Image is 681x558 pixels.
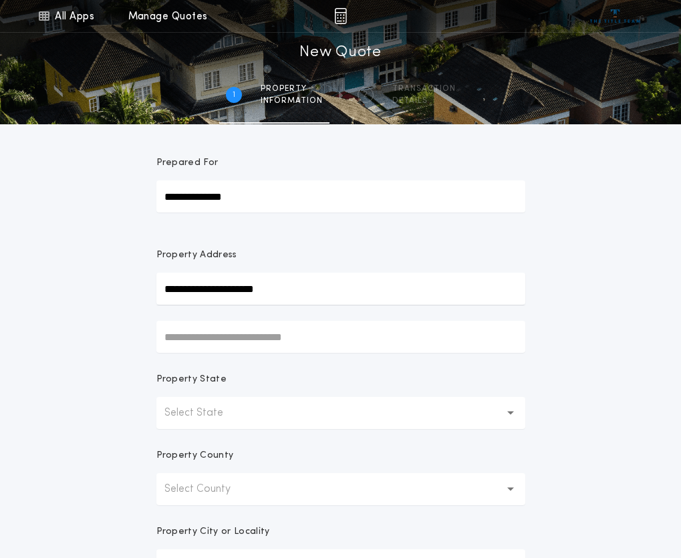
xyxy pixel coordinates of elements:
p: Select State [164,405,245,421]
p: Prepared For [156,156,219,170]
h2: 1 [233,90,235,100]
p: Property State [156,373,227,386]
button: Select County [156,473,525,505]
img: vs-icon [590,9,640,23]
span: Transaction [392,84,456,94]
p: Property City or Locality [156,525,270,539]
img: img [334,8,347,24]
h1: New Quote [299,42,381,63]
p: Property Address [156,249,525,262]
p: Select County [164,481,252,497]
input: Prepared For [156,180,525,213]
span: details [392,96,456,106]
span: information [261,96,323,106]
h2: 2 [363,90,368,100]
p: Property County [156,449,234,462]
button: Select State [156,397,525,429]
span: Property [261,84,323,94]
